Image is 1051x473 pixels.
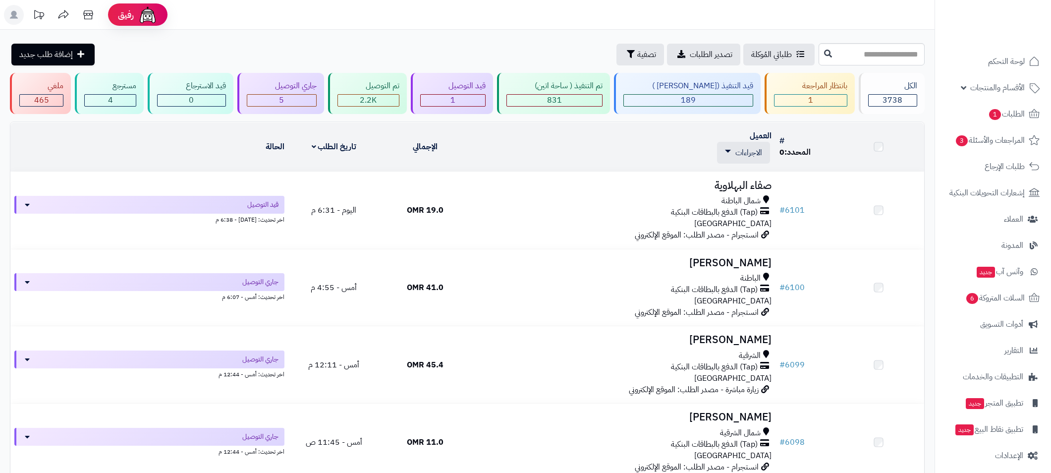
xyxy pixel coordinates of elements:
[242,355,278,364] span: جاري التوصيل
[616,44,664,65] button: تصفية
[14,291,284,301] div: اخر تحديث: أمس - 6:07 م
[14,368,284,379] div: اخر تحديث: أمس - 12:44 م
[635,306,759,318] span: انستجرام - مصدر الطلب: الموقع الإلكتروني
[407,359,443,371] span: 45.4 OMR
[966,398,984,409] span: جديد
[506,80,603,92] div: تم التنفيذ ( ساحة اتين)
[941,207,1045,231] a: العملاء
[941,286,1045,310] a: السلات المتروكة6
[20,95,63,106] div: 465
[989,109,1001,120] span: 1
[995,449,1023,463] span: الإعدادات
[266,141,284,153] a: الحالة
[779,436,805,448] a: #6098
[413,141,438,153] a: الإجمالي
[941,312,1045,336] a: أدوات التسويق
[189,94,194,106] span: 0
[547,94,562,106] span: 831
[808,94,813,106] span: 1
[108,94,113,106] span: 4
[495,73,612,114] a: تم التنفيذ ( ساحة اتين) 831
[624,95,752,106] div: 189
[681,94,696,106] span: 189
[158,95,225,106] div: 0
[421,95,485,106] div: 1
[984,7,1042,28] img: logo-2.png
[667,44,740,65] a: تصدير الطلبات
[308,359,359,371] span: أمس - 12:11 م
[475,412,772,423] h3: [PERSON_NAME]
[14,446,284,456] div: اخر تحديث: أمس - 12:44 م
[739,350,761,361] span: الشرقية
[671,361,758,373] span: (Tap) الدفع بالبطاقات البنكية
[623,80,753,92] div: قيد التنفيذ ([PERSON_NAME] )
[941,50,1045,73] a: لوحة التحكم
[1004,344,1023,357] span: التقارير
[941,181,1045,205] a: إشعارات التحويلات البنكية
[857,73,927,114] a: الكل3738
[407,204,443,216] span: 19.0 OMR
[247,80,317,92] div: جاري التوصيل
[779,359,805,371] a: #6099
[779,282,805,294] a: #6100
[14,214,284,224] div: اخر تحديث: [DATE] - 6:38 م
[743,44,815,65] a: طلباتي المُوكلة
[629,384,759,396] span: زيارة مباشرة - مصدر الطلب: الموقع الإلكتروني
[326,73,409,114] a: تم التوصيل 2.2K
[420,80,486,92] div: قيد التوصيل
[242,432,278,442] span: جاري التوصيل
[941,260,1045,284] a: وآتس آبجديد
[955,133,1025,147] span: المراجعات والأسئلة
[941,365,1045,389] a: التطبيقات والخدمات
[779,359,785,371] span: #
[720,427,761,439] span: شمال الشرقية
[450,94,455,106] span: 1
[407,436,443,448] span: 11.0 OMR
[949,186,1025,200] span: إشعارات التحويلات البنكية
[1001,238,1023,252] span: المدونة
[19,49,73,60] span: إضافة طلب جديد
[779,436,785,448] span: #
[85,95,136,106] div: 4
[988,107,1025,121] span: الطلبات
[779,204,785,216] span: #
[955,135,968,147] span: 3
[407,282,443,294] span: 41.0 OMR
[637,49,656,60] span: تصفية
[970,81,1025,95] span: الأقسام والمنتجات
[84,80,136,92] div: مسترجع
[694,295,772,307] span: [GEOGRAPHIC_DATA]
[941,444,1045,468] a: الإعدادات
[954,422,1023,436] span: تطبيق نقاط البيع
[73,73,146,114] a: مسترجع 4
[779,146,784,158] span: 0
[671,207,758,218] span: (Tap) الدفع بالبطاقات البنكية
[507,95,602,106] div: 831
[311,282,357,294] span: أمس - 4:55 م
[694,450,772,462] span: [GEOGRAPHIC_DATA]
[235,73,326,114] a: جاري التوصيل 5
[955,424,974,435] span: جديد
[690,49,732,60] span: تصدير الطلبات
[976,265,1023,279] span: وآتس آب
[409,73,495,114] a: قيد التوصيل 1
[694,372,772,384] span: [GEOGRAPHIC_DATA]
[146,73,235,114] a: قيد الاسترجاع 0
[247,95,316,106] div: 5
[941,155,1045,178] a: طلبات الإرجاع
[883,94,902,106] span: 3738
[612,73,762,114] a: قيد التنفيذ ([PERSON_NAME] ) 189
[985,160,1025,174] span: طلبات الإرجاع
[1004,212,1023,226] span: العملاء
[941,234,1045,257] a: المدونة
[34,94,49,106] span: 465
[475,257,772,269] h3: [PERSON_NAME]
[774,80,847,92] div: بانتظار المراجعة
[868,80,917,92] div: الكل
[360,94,377,106] span: 2.2K
[8,73,73,114] a: ملغي 465
[721,195,761,207] span: شمال الباطنة
[475,180,772,191] h3: صفاء البهلاوية
[750,130,772,142] a: العميل
[138,5,158,25] img: ai-face.png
